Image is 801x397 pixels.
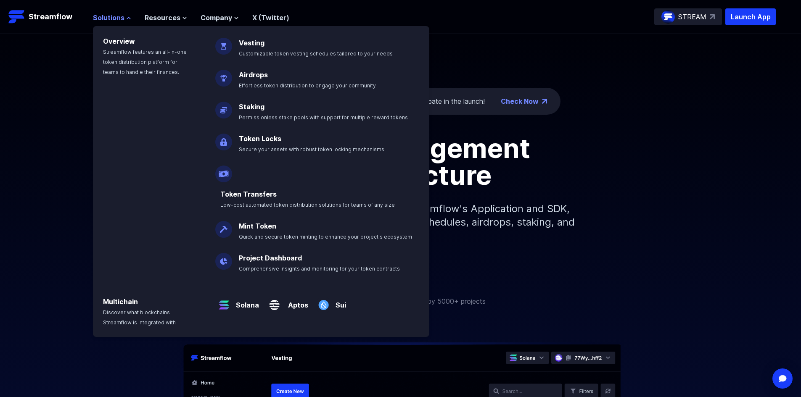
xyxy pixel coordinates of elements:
p: STREAM [678,12,706,22]
button: Launch App [725,8,776,25]
img: Aptos [266,290,283,313]
img: Project Dashboard [215,246,232,270]
button: Company [201,13,239,23]
a: Overview [103,37,135,45]
span: Customizable token vesting schedules tailored to your needs [239,50,393,57]
a: Airdrops [239,71,268,79]
p: Streamflow [29,11,72,23]
img: streamflow-logo-circle.png [661,10,675,24]
img: Streamflow Logo [8,8,25,25]
span: Low-cost automated token distribution solutions for teams of any size [220,202,395,208]
a: Check Now [501,96,539,106]
span: Permissionless stake pools with support for multiple reward tokens [239,114,408,121]
a: Aptos [283,293,308,310]
span: Discover what blockchains Streamflow is integrated with [103,309,176,326]
a: Token Transfers [220,190,277,198]
a: Project Dashboard [239,254,302,262]
a: STREAM [654,8,722,25]
img: top-right-arrow.svg [710,14,715,19]
a: Staking [239,103,264,111]
a: Token Locks [239,134,281,143]
span: Secure your assets with robust token locking mechanisms [239,146,384,152]
img: Airdrops [215,63,232,87]
button: Resources [145,13,187,23]
span: Quick and secure token minting to enhance your project's ecosystem [239,234,412,240]
div: Open Intercom Messenger [772,368,793,389]
span: Streamflow features an all-in-one token distribution platform for teams to handle their finances. [103,49,187,75]
img: Solana [215,290,233,313]
img: Mint Token [215,214,232,238]
a: Vesting [239,39,264,47]
img: Sui [315,290,332,313]
span: Solutions [93,13,124,23]
span: Resources [145,13,180,23]
button: Solutions [93,13,131,23]
a: X (Twitter) [252,13,289,22]
span: Company [201,13,232,23]
img: Vesting [215,31,232,55]
a: Solana [233,293,259,310]
img: Staking [215,95,232,118]
a: Streamflow [8,8,85,25]
img: Token Locks [215,127,232,150]
span: Comprehensive insights and monitoring for your token contracts [239,266,400,272]
p: Trusted by 5000+ projects [402,296,486,306]
a: Multichain [103,297,138,306]
img: top-right-arrow.png [542,99,547,104]
img: Payroll [215,159,232,182]
a: Mint Token [239,222,276,230]
a: Sui [332,293,346,310]
span: Effortless token distribution to engage your community [239,82,376,89]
